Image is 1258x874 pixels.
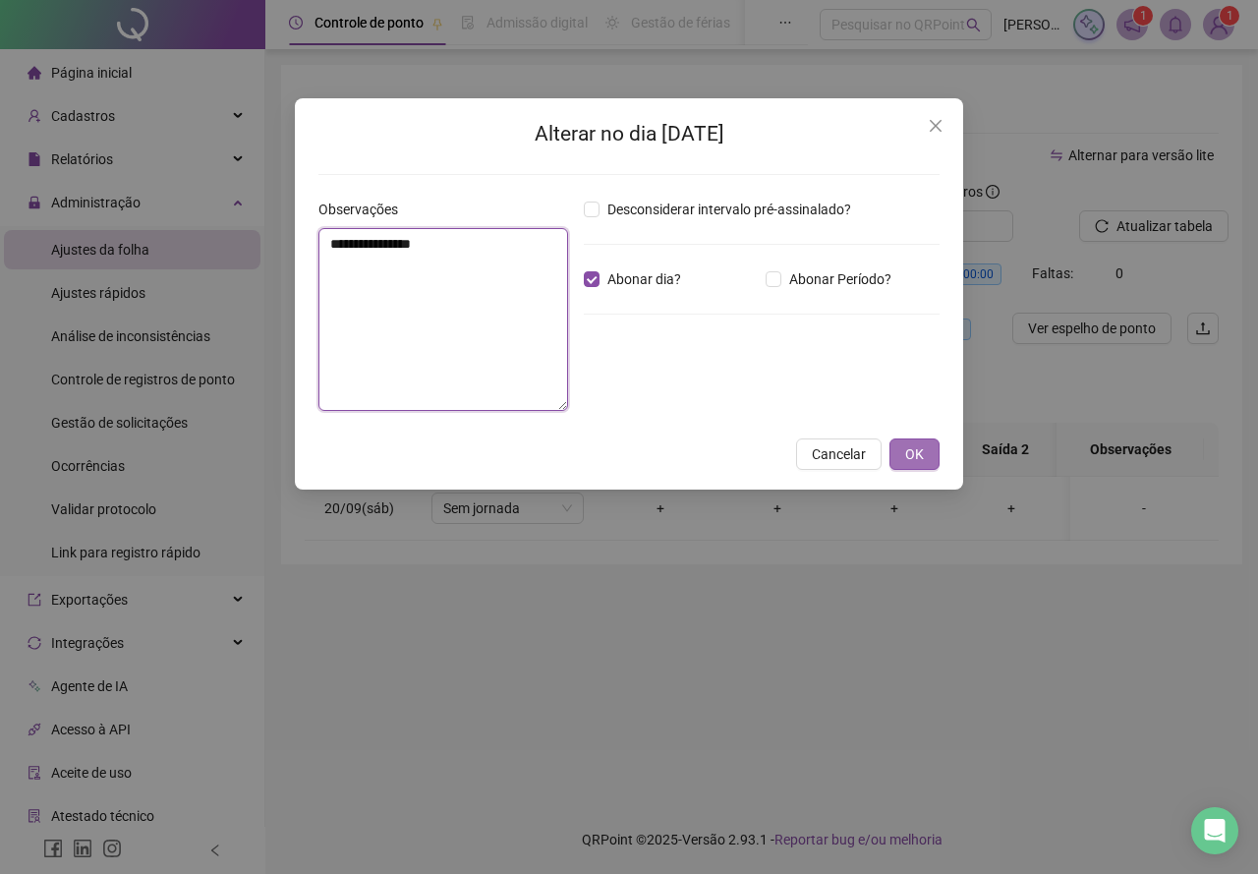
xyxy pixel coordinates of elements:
button: Cancelar [796,438,882,470]
span: Desconsiderar intervalo pré-assinalado? [600,199,859,220]
span: Abonar Período? [781,268,899,290]
span: Abonar dia? [600,268,689,290]
span: close [928,118,943,134]
label: Observações [318,199,411,220]
div: Open Intercom Messenger [1191,807,1238,854]
button: Close [920,110,951,142]
button: OK [889,438,940,470]
h2: Alterar no dia [DATE] [318,118,940,150]
span: Cancelar [812,443,866,465]
span: OK [905,443,924,465]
